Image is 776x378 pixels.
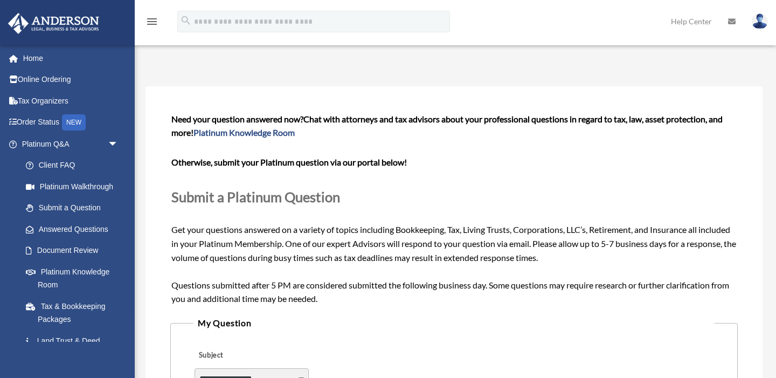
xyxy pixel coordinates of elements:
[8,133,135,155] a: Platinum Q&Aarrow_drop_down
[15,330,135,365] a: Land Trust & Deed Forum
[171,157,407,167] b: Otherwise, submit your Platinum question via our portal below!
[15,218,135,240] a: Answered Questions
[171,189,340,205] span: Submit a Platinum Question
[15,197,129,219] a: Submit a Question
[145,15,158,28] i: menu
[15,261,135,295] a: Platinum Knowledge Room
[193,127,295,138] a: Platinum Knowledge Room
[5,13,102,34] img: Anderson Advisors Platinum Portal
[15,295,135,330] a: Tax & Bookkeeping Packages
[195,348,297,363] label: Subject
[180,15,192,26] i: search
[752,13,768,29] img: User Pic
[171,114,737,304] span: Get your questions answered on a variety of topics including Bookkeeping, Tax, Living Trusts, Cor...
[8,112,135,134] a: Order StatusNEW
[193,315,715,331] legend: My Question
[15,155,135,176] a: Client FAQ
[8,69,135,91] a: Online Ordering
[8,47,135,69] a: Home
[145,19,158,28] a: menu
[62,114,86,130] div: NEW
[171,114,303,124] span: Need your question answered now?
[15,176,135,197] a: Platinum Walkthrough
[8,90,135,112] a: Tax Organizers
[15,240,135,262] a: Document Review
[108,133,129,155] span: arrow_drop_down
[171,114,723,138] span: Chat with attorneys and tax advisors about your professional questions in regard to tax, law, ass...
